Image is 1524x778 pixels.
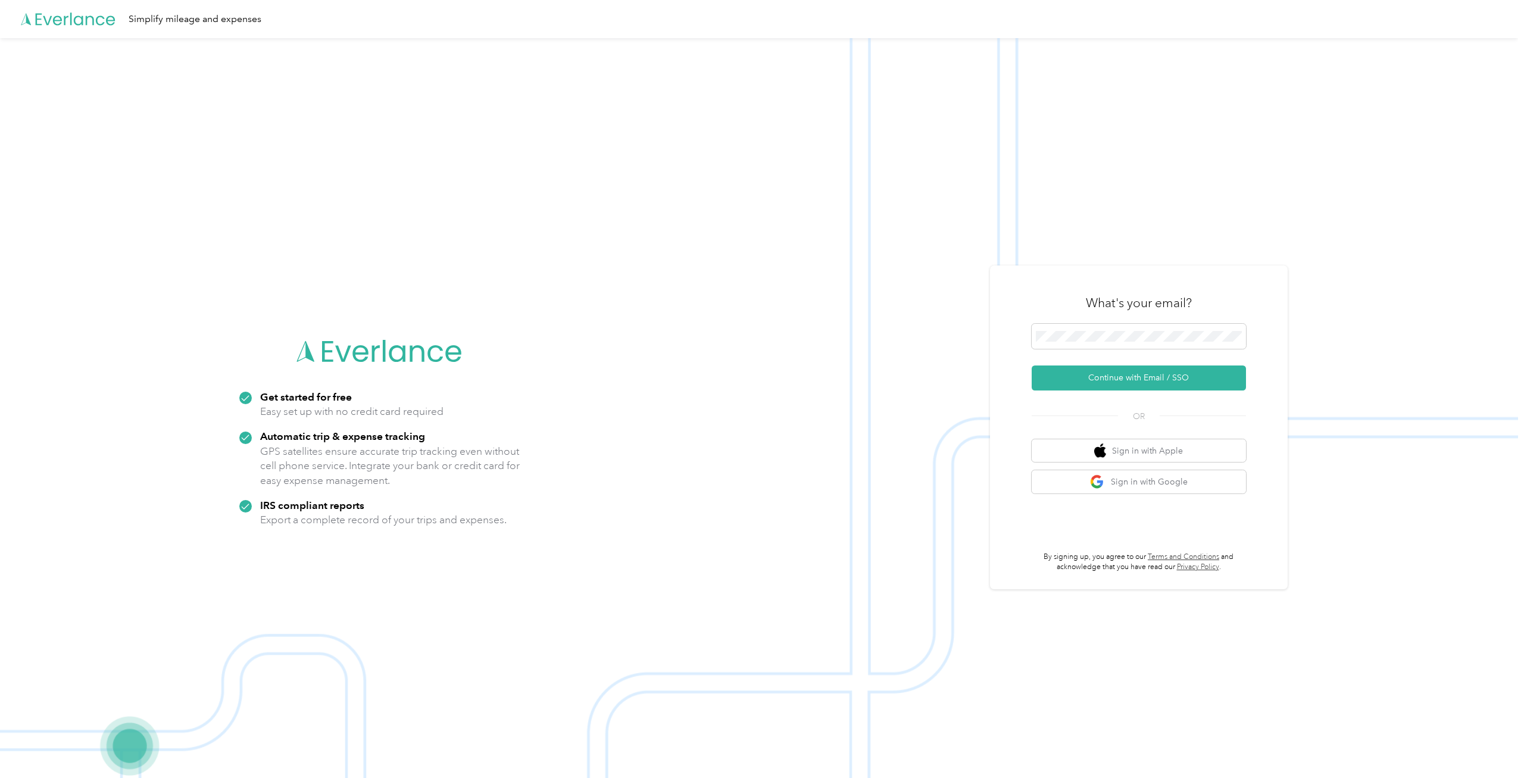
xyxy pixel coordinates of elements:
[1032,470,1246,493] button: google logoSign in with Google
[1090,474,1105,489] img: google logo
[1177,563,1219,571] a: Privacy Policy
[260,444,520,488] p: GPS satellites ensure accurate trip tracking even without cell phone service. Integrate your bank...
[1118,410,1160,423] span: OR
[260,404,444,419] p: Easy set up with no credit card required
[260,513,507,527] p: Export a complete record of your trips and expenses.
[1032,365,1246,390] button: Continue with Email / SSO
[1032,552,1246,573] p: By signing up, you agree to our and acknowledge that you have read our .
[1032,439,1246,463] button: apple logoSign in with Apple
[1086,295,1192,311] h3: What's your email?
[129,12,261,27] div: Simplify mileage and expenses
[260,499,364,511] strong: IRS compliant reports
[1094,443,1106,458] img: apple logo
[260,390,352,403] strong: Get started for free
[260,430,425,442] strong: Automatic trip & expense tracking
[1148,552,1219,561] a: Terms and Conditions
